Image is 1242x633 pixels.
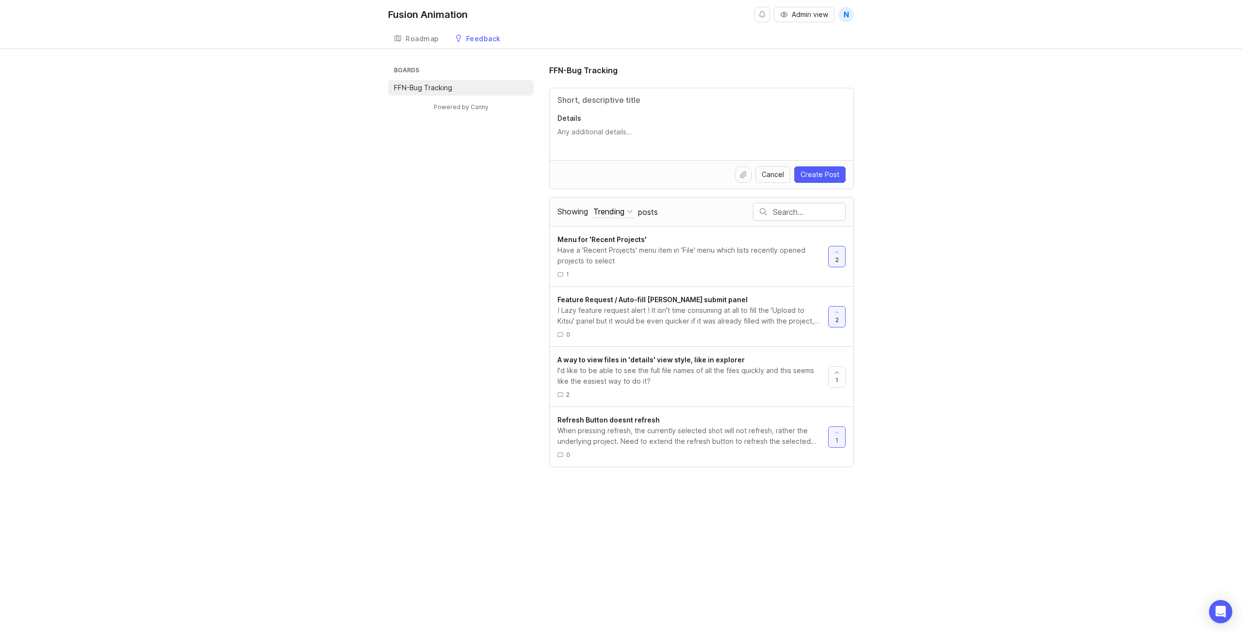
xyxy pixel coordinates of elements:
[828,306,846,327] button: 2
[754,7,770,22] button: Notifications
[557,415,828,459] a: Refresh Button doesnt refreshWhen pressing refresh, the currently selected shot will not refresh,...
[388,10,468,19] div: Fusion Animation
[591,205,635,218] button: Showing
[557,207,588,216] span: Showing
[638,207,658,217] span: posts
[432,101,490,113] a: Powered by Canny
[406,35,439,42] div: Roadmap
[835,376,838,384] span: 1
[566,451,570,459] span: 0
[838,7,854,22] button: N
[557,235,647,243] span: Menu for 'Recent Projects'
[828,246,846,267] button: 2
[801,170,839,179] span: Create Post
[557,365,820,387] div: I'd like to be able to see the full file names of all the files quickly and this seems like the e...
[566,330,570,339] span: 0
[449,29,507,49] a: Feedback
[557,245,820,266] div: Have a 'Recent Projects' menu item in 'File' menu which lists recently opened projects to select
[593,206,624,217] div: Trending
[557,234,828,278] a: Menu for 'Recent Projects'Have a 'Recent Projects' menu item in 'File' menu which lists recently ...
[828,366,846,388] button: 1
[388,29,445,49] a: Roadmap
[557,114,846,123] p: Details
[828,426,846,448] button: 1
[566,270,569,278] span: 1
[844,9,849,20] span: N
[762,170,784,179] span: Cancel
[557,356,745,364] span: A way to view files in 'details' view style, like in explorer
[557,425,820,447] div: When pressing refresh, the currently selected shot will not refresh, rather the underlying projec...
[394,83,452,93] p: FFN-Bug Tracking
[557,355,828,399] a: A way to view files in 'details' view style, like in explorerI'd like to be able to see the full ...
[557,416,660,424] span: Refresh Button doesnt refresh
[774,7,834,22] button: Admin view
[557,294,828,339] a: Feature Request / Auto-fill [PERSON_NAME] submit panel! Lazy feature request alert ! It isn't tim...
[549,65,618,76] h1: FFN-Bug Tracking
[835,436,838,444] span: 1
[557,305,820,326] div: ! Lazy feature request alert ! It isn't time consuming at all to fill the 'Upload to Kitsu' panel...
[773,207,845,217] input: Search…
[835,256,839,264] span: 2
[794,166,846,183] button: Create Post
[566,390,570,399] span: 2
[755,166,790,183] button: Cancel
[466,35,501,42] div: Feedback
[392,65,534,78] h3: Boards
[557,295,748,304] span: Feature Request / Auto-fill [PERSON_NAME] submit panel
[1209,600,1232,623] div: Open Intercom Messenger
[835,316,839,324] span: 2
[557,127,846,146] textarea: Details
[792,10,828,19] span: Admin view
[557,94,846,106] input: Title
[388,80,534,96] a: FFN-Bug Tracking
